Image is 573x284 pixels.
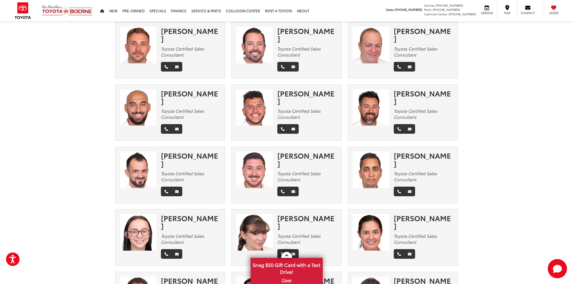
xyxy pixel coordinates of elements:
img: Sarah Garcia [353,214,389,251]
span: [PHONE_NUMBER] [395,7,422,12]
a: Phone [394,124,405,134]
a: Email [404,62,415,72]
button: Toggle Chat Window [548,259,567,278]
span: Sales [386,7,394,12]
a: Email [404,124,415,134]
span: Map [501,11,514,15]
em: Toyota Certified Sales Consultant [277,170,321,182]
em: Toyota Certified Sales Consultant [277,46,321,58]
span: Service [480,11,494,15]
a: Email [171,62,182,72]
em: Toyota Certified Sales Consultant [394,108,437,120]
em: Toyota Certified Sales Consultant [277,233,321,245]
a: Email [288,187,299,196]
a: Email [288,124,299,134]
a: Phone [277,124,288,134]
a: Email [171,249,182,259]
a: Email [171,124,182,134]
em: Toyota Certified Sales Consultant [394,233,437,245]
em: Toyota Certified Sales Consultant [394,170,437,182]
img: Dominique Arvizu [353,89,389,126]
div: [PERSON_NAME] [161,214,220,230]
a: Phone [394,187,405,196]
div: [PERSON_NAME] [394,214,453,230]
div: [PERSON_NAME] [161,151,220,167]
img: Michael Collins [120,27,157,63]
a: Phone [394,62,405,72]
div: [PERSON_NAME] [277,151,337,167]
a: Phone [161,187,172,196]
img: Jarrod Turk [120,151,157,188]
a: Phone [277,249,288,259]
a: Phone [277,62,288,72]
a: Email [288,62,299,72]
a: Email [404,249,415,259]
img: Mitchell Ponce [236,27,273,63]
em: Toyota Certified Sales Consultant [277,108,321,120]
span: Parts [424,7,432,12]
div: [PERSON_NAME] [394,27,453,43]
img: Ian Coleman [236,151,273,188]
span: Saved [547,11,560,15]
div: [PERSON_NAME] [394,151,453,167]
a: Phone [161,62,172,72]
span: [PHONE_NUMBER] [448,12,476,16]
img: Emily Carr [236,214,273,251]
svg: Start Chat [548,259,567,278]
img: Andy Mendez [353,151,389,188]
span: Snag $50 Gift Card with a Test Drive! [251,258,322,277]
a: Phone [161,249,172,259]
a: Phone [161,124,172,134]
em: Toyota Certified Sales Consultant [161,108,204,120]
span: [PHONE_NUMBER] [436,3,463,8]
div: [PERSON_NAME] [161,27,220,43]
div: [PERSON_NAME] [277,27,337,43]
span: Collision Center [424,12,448,16]
a: Phone [394,249,405,259]
img: Rodrigo Gomez [236,89,273,126]
a: Email [171,187,182,196]
span: Service [424,3,435,8]
img: Vic Vaughan Toyota of Boerne [42,5,93,17]
span: [PHONE_NUMBER] [433,7,460,12]
img: Jackson Dailey [353,27,389,63]
div: [PERSON_NAME] [277,89,337,105]
em: Toyota Certified Sales Consultant [394,46,437,58]
em: Toyota Certified Sales Consultant [161,233,204,245]
em: Toyota Certified Sales Consultant [161,46,204,58]
img: Alex Shamas [120,89,157,126]
div: [PERSON_NAME] [161,89,220,105]
img: Lex Fasenmyer [120,214,157,251]
a: Email [288,249,299,259]
a: Email [404,187,415,196]
div: [PERSON_NAME] [394,89,453,105]
div: [PERSON_NAME] [277,214,337,230]
a: Phone [277,187,288,196]
span: Contact [521,11,535,15]
em: Toyota Certified Sales Consultant [161,170,204,182]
